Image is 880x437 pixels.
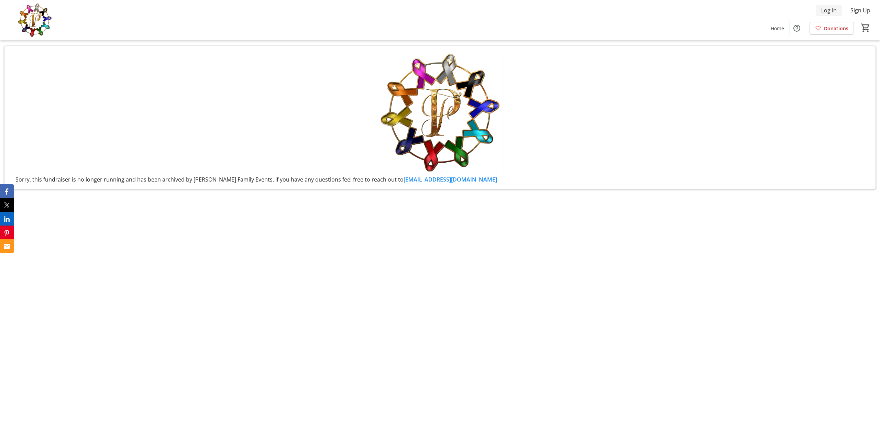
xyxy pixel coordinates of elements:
[765,22,790,35] a: Home
[771,25,784,32] span: Home
[859,22,872,34] button: Cart
[4,3,65,37] img: Peart Family Events's Logo
[790,21,804,35] button: Help
[816,5,842,16] button: Log In
[824,25,848,32] span: Donations
[404,176,497,183] a: [EMAIL_ADDRESS][DOMAIN_NAME]
[821,6,837,14] span: Log In
[845,5,876,16] button: Sign Up
[810,22,854,35] a: Donations
[332,52,548,173] img: Peart Family Events logo
[850,6,870,14] span: Sign Up
[10,175,870,184] div: Sorry, this fundraiser is no longer running and has been archived by [PERSON_NAME] Family Events....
